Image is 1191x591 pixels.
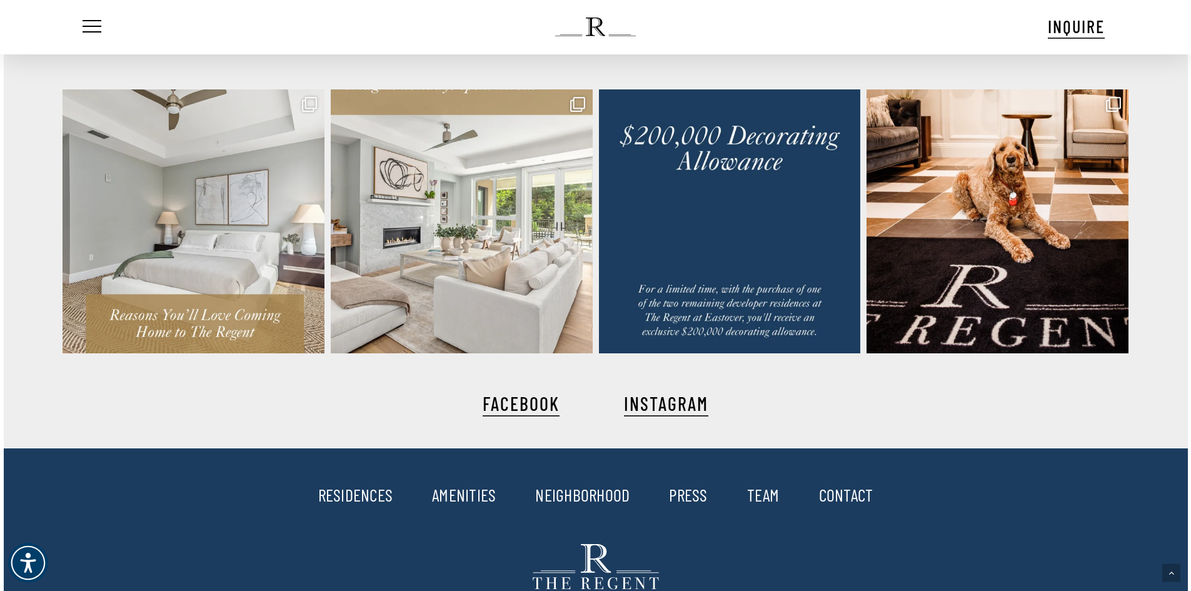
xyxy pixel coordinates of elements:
[80,21,101,34] a: Navigation Menu
[1048,16,1105,37] span: INQUIRE
[867,89,1128,353] a: Clone
[819,484,873,505] a: CONTACT
[331,89,593,353] a: Clone
[599,89,861,353] img: Elevate your lifestyle with designer-selected finishes and personalized interiors tailored just f...
[669,484,707,505] a: PRESS
[302,97,317,112] svg: Clone
[8,543,48,583] div: Accessibility Menu
[624,392,708,415] a: INSTAGRAM
[331,89,593,353] img: Happy Labor Day weekend! ✨ Picture yourself spending future holidays in Residence 102—a space des...
[63,89,324,353] a: Clone
[535,484,630,505] a: NEIGHBORHOOD
[483,392,560,415] a: FACEBOOK
[1106,97,1121,112] svg: Clone
[747,484,780,505] a: TEAM
[867,89,1128,353] img: Paw-fect Charlotte adventures await! ☕🐾 From lattes to leash-free fun, here are our favorite spot...
[570,97,585,112] svg: Clone
[318,484,393,505] a: RESIDENCES
[1162,564,1180,582] a: Back to top
[1048,14,1105,39] a: INQUIRE
[432,484,496,505] a: AMENITIES
[555,18,636,36] img: The Regent
[63,89,324,353] img: There are so many reasons you’ll love living at The Regent at Eastover… here are just a few. Don’...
